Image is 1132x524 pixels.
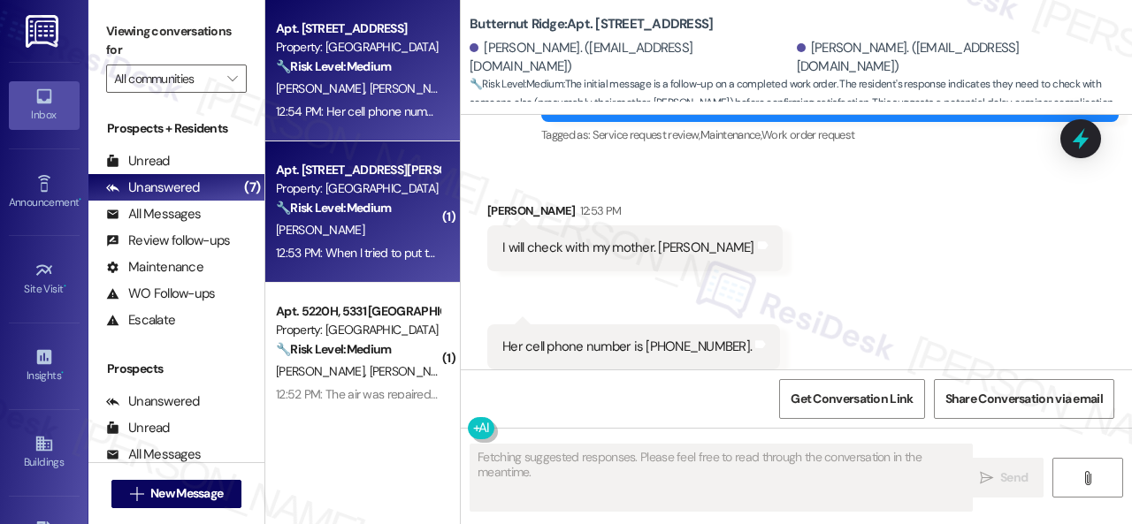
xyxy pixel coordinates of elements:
[276,363,370,379] span: [PERSON_NAME]
[88,119,264,138] div: Prospects + Residents
[276,341,391,357] strong: 🔧 Risk Level: Medium
[106,445,201,464] div: All Messages
[276,321,440,339] div: Property: [GEOGRAPHIC_DATA]
[106,392,200,411] div: Unanswered
[106,232,230,250] div: Review follow-ups
[370,363,458,379] span: [PERSON_NAME]
[945,390,1103,408] span: Share Conversation via email
[779,379,924,419] button: Get Conversation Link
[487,201,783,226] div: [PERSON_NAME]
[64,280,66,292] span: •
[106,18,247,65] label: Viewing conversations for
[576,201,622,220] div: 12:53 PM
[980,471,993,485] i: 
[9,342,80,390] a: Insights •
[502,239,754,257] div: I will check with my mother. [PERSON_NAME]
[470,444,972,511] textarea: To enrich screen reader interactions, please activate Accessibility in Grammarly extension settings
[276,222,364,238] span: [PERSON_NAME]
[276,80,370,96] span: [PERSON_NAME]
[227,72,237,86] i: 
[111,480,242,508] button: New Message
[502,338,752,356] div: Her cell phone number is [PHONE_NUMBER].
[106,152,170,171] div: Unread
[9,255,80,303] a: Site Visit •
[26,15,62,48] img: ResiDesk Logo
[276,302,440,321] div: Apt. 5220H, 5331 [GEOGRAPHIC_DATA]
[276,179,440,198] div: Property: [GEOGRAPHIC_DATA]
[114,65,218,93] input: All communities
[541,122,1119,148] div: Tagged as:
[9,429,80,476] a: Buildings
[370,80,458,96] span: [PERSON_NAME]
[276,200,391,216] strong: 🔧 Risk Level: Medium
[470,77,563,91] strong: 🔧 Risk Level: Medium
[470,15,713,34] b: Butternut Ridge: Apt. [STREET_ADDRESS]
[276,19,440,38] div: Apt. [STREET_ADDRESS]
[470,39,792,77] div: [PERSON_NAME]. ([EMAIL_ADDRESS][DOMAIN_NAME])
[470,75,1132,132] span: : The initial message is a follow-up on a completed work order. The resident's response indicates...
[797,39,1120,77] div: [PERSON_NAME]. ([EMAIL_ADDRESS][DOMAIN_NAME])
[9,81,80,129] a: Inbox
[106,285,215,303] div: WO Follow-ups
[240,174,264,201] div: (7)
[106,311,175,330] div: Escalate
[79,194,81,206] span: •
[61,367,64,379] span: •
[964,458,1044,497] button: Send
[106,419,170,437] div: Unread
[276,38,440,57] div: Property: [GEOGRAPHIC_DATA]
[276,103,556,119] div: 12:54 PM: Her cell phone number is [PHONE_NUMBER].
[1000,468,1028,487] span: Send
[106,178,200,197] div: Unanswered
[1081,471,1094,485] i: 
[106,258,203,277] div: Maintenance
[106,205,201,224] div: All Messages
[934,379,1114,419] button: Share Conversation via email
[700,127,761,142] span: Maintenance ,
[130,487,143,501] i: 
[150,484,223,503] span: New Message
[88,360,264,378] div: Prospects
[593,127,700,142] span: Service request review ,
[761,127,854,142] span: Work order request
[276,58,391,74] strong: 🔧 Risk Level: Medium
[276,161,440,179] div: Apt. [STREET_ADDRESS][PERSON_NAME]
[791,390,913,408] span: Get Conversation Link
